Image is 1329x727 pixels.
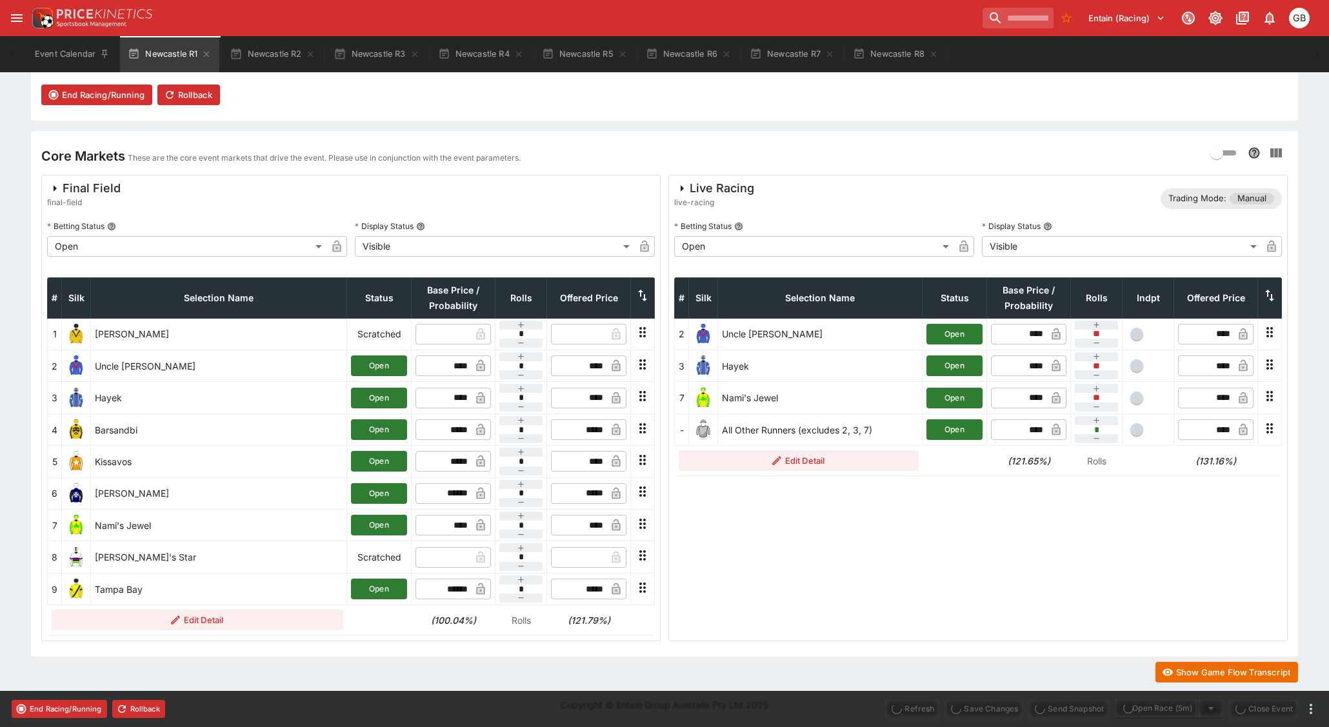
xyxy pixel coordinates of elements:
[1168,192,1226,205] p: Trading Mode:
[66,419,86,440] img: runner 4
[48,541,62,573] td: 8
[1230,192,1274,205] span: Manual
[1075,454,1119,468] p: Rolls
[27,36,117,72] button: Event Calendar
[734,222,743,231] button: Betting Status
[57,9,152,19] img: PriceKinetics
[412,277,495,318] th: Base Price / Probability
[926,355,983,376] button: Open
[48,477,62,509] td: 6
[66,324,86,344] img: runner 1
[718,277,923,318] th: Selection Name
[674,196,754,209] span: live-racing
[48,382,62,413] td: 3
[5,6,28,30] button: open drawer
[675,350,689,382] td: 3
[355,221,414,232] p: Display Status
[923,277,987,318] th: Status
[982,236,1261,257] div: Visible
[66,515,86,535] img: runner 7
[91,350,347,382] td: Uncle [PERSON_NAME]
[351,550,407,564] p: Scratched
[128,152,521,164] p: These are the core event markets that drive the event. Please use in conjunction with the event p...
[499,613,543,627] p: Rolls
[28,5,54,31] img: PriceKinetics Logo
[679,450,919,471] button: Edit Detail
[120,36,219,72] button: Newcastle R1
[66,388,86,408] img: runner 3
[674,181,754,196] div: Live Racing
[991,454,1067,468] h6: (121.65%)
[351,579,407,599] button: Open
[1178,454,1254,468] h6: (131.16%)
[62,277,91,318] th: Silk
[48,573,62,604] td: 9
[430,36,532,72] button: Newcastle R4
[415,613,492,627] h6: (100.04%)
[689,277,718,318] th: Silk
[91,541,347,573] td: [PERSON_NAME]'s Star
[48,318,62,350] td: 1
[66,547,86,568] img: runner 8
[534,36,635,72] button: Newcastle R5
[1123,277,1174,318] th: Independent
[91,382,347,413] td: Hayek
[718,413,923,445] td: All Other Runners (excludes 2, 3, 7)
[845,36,946,72] button: Newcastle R8
[91,413,347,445] td: Barsandbi
[674,221,732,232] p: Betting Status
[1056,8,1077,28] button: No Bookmarks
[742,36,843,72] button: Newcastle R7
[1174,277,1258,318] th: Offered Price
[926,324,983,344] button: Open
[48,350,62,382] td: 2
[41,148,125,164] h4: Core Markets
[47,236,326,257] div: Open
[638,36,739,72] button: Newcastle R6
[222,36,323,72] button: Newcastle R2
[347,277,412,318] th: Status
[718,382,923,413] td: Nami's Jewel
[987,277,1071,318] th: Base Price / Probability
[983,8,1054,28] input: search
[47,196,121,209] span: final-field
[1204,6,1227,30] button: Toggle light/dark mode
[91,573,347,604] td: Tampa Bay
[416,222,425,231] button: Display Status
[91,318,347,350] td: [PERSON_NAME]
[91,510,347,541] td: Nami's Jewel
[551,613,627,627] h6: (121.79%)
[112,700,165,718] button: Rollback
[1081,8,1173,28] button: Select Tenant
[693,324,714,344] img: runner 2
[351,451,407,472] button: Open
[107,222,116,231] button: Betting Status
[495,277,547,318] th: Rolls
[157,85,220,105] button: Rollback
[982,221,1041,232] p: Display Status
[41,85,152,105] button: End Racing/Running
[1231,6,1254,30] button: Documentation
[47,221,105,232] p: Betting Status
[66,451,86,472] img: runner 5
[66,483,86,504] img: runner 6
[351,388,407,408] button: Open
[47,181,121,196] div: Final Field
[1285,4,1314,32] button: Gary Brigginshaw
[48,510,62,541] td: 7
[675,382,689,413] td: 7
[1043,222,1052,231] button: Display Status
[1303,701,1319,717] button: more
[326,36,427,72] button: Newcastle R3
[351,515,407,535] button: Open
[547,277,631,318] th: Offered Price
[12,700,107,718] button: End Racing/Running
[57,21,126,27] img: Sportsbook Management
[926,388,983,408] button: Open
[91,277,347,318] th: Selection Name
[926,419,983,440] button: Open
[675,318,689,350] td: 2
[351,355,407,376] button: Open
[718,350,923,382] td: Hayek
[1071,277,1123,318] th: Rolls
